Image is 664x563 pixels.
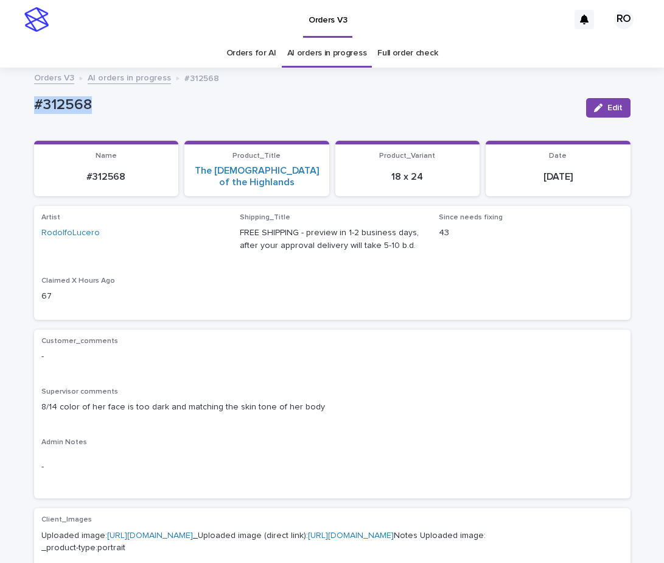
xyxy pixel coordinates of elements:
[439,214,503,221] span: Since needs fixing
[343,171,473,183] p: 18 x 24
[41,214,60,221] span: Artist
[607,104,623,112] span: Edit
[379,152,435,160] span: Product_Variant
[493,171,623,183] p: [DATE]
[41,401,623,414] p: 8/14 color of her face is too dark and matching the skin tone of her body
[287,39,367,68] a: AI orders in progress
[41,338,118,345] span: Customer_comments
[240,227,424,252] p: FREE SHIPPING - preview in 1-2 business days, after your approval delivery will take 5-10 b.d.
[232,152,281,160] span: Product_Title
[41,350,623,363] p: -
[41,529,623,555] p: Uploaded image: _Uploaded image (direct link): Notes Uploaded image: _product-type:portrait
[41,227,100,239] a: RodolfoLucero
[41,461,623,473] p: -
[240,214,290,221] span: Shipping_Title
[41,290,226,303] p: 67
[34,96,576,114] p: #312568
[24,7,49,32] img: stacker-logo-s-only.png
[41,439,87,446] span: Admin Notes
[439,227,623,239] p: 43
[96,152,117,160] span: Name
[41,388,118,395] span: Supervisor comments
[41,516,92,523] span: Client_Images
[192,165,322,188] a: The [DEMOGRAPHIC_DATA] of the Highlands
[88,70,171,84] a: AI orders in progress
[41,277,115,285] span: Claimed X Hours Ago
[377,39,438,68] a: Full order check
[226,39,276,68] a: Orders for AI
[549,152,567,160] span: Date
[586,98,631,118] button: Edit
[308,531,394,540] a: [URL][DOMAIN_NAME]
[184,71,219,84] p: #312568
[614,10,634,29] div: RO
[107,531,193,540] a: [URL][DOMAIN_NAME]
[41,171,172,183] p: #312568
[34,70,74,84] a: Orders V3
